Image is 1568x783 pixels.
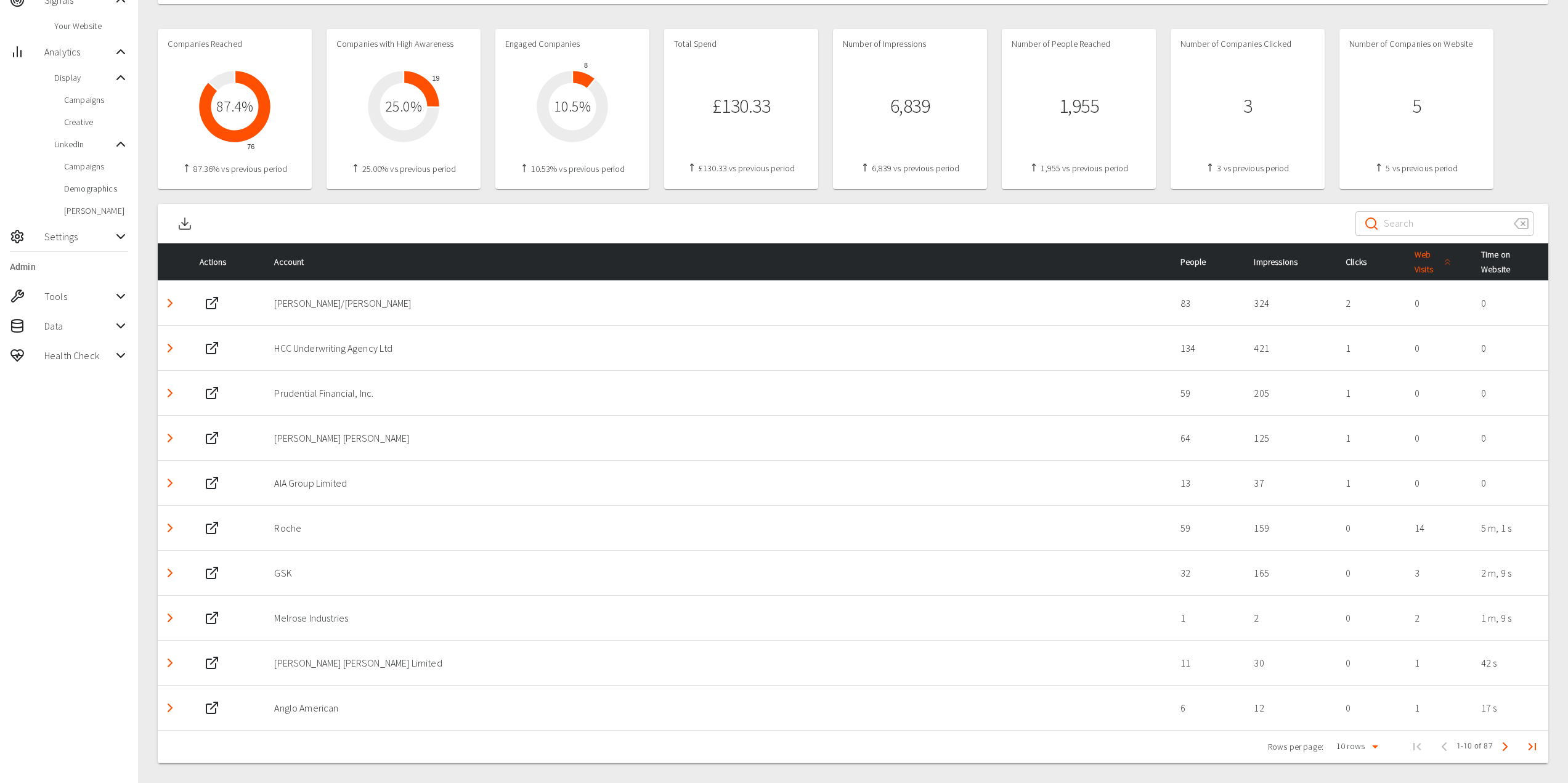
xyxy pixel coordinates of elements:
[1254,386,1326,400] p: 205
[1254,254,1317,269] span: Impressions
[200,606,224,630] button: Web Site
[1180,431,1235,445] p: 64
[168,164,302,175] h4: 87.36% vs previous period
[1346,296,1395,310] p: 2
[1346,566,1395,580] p: 0
[1415,431,1461,445] p: 0
[843,163,977,174] h4: 6,839 vs previous period
[200,561,224,585] button: Web Site
[674,39,808,50] h4: Total Spend
[158,696,182,720] button: Detail panel visibility toggle
[1456,740,1493,753] span: 1-10 of 87
[1333,740,1368,752] div: 10 rows
[200,336,224,360] button: Web Site
[1349,39,1484,50] h4: Number of Companies on Website
[1415,247,1455,277] span: Web Visits
[1254,341,1326,355] p: 421
[584,62,588,69] tspan: 8
[890,95,930,118] h1: 6,839
[1180,254,1226,269] span: People
[44,348,113,363] span: Health Check
[336,164,471,175] h4: 25.00% vs previous period
[274,431,1160,445] p: [PERSON_NAME] [PERSON_NAME]
[64,116,128,128] span: Creative
[1402,732,1432,761] span: First Page
[1384,206,1504,241] input: Search
[1180,341,1235,355] p: 134
[158,471,182,495] button: Detail panel visibility toggle
[247,144,254,151] tspan: 76
[1415,296,1461,310] p: 0
[1364,216,1379,231] svg: Search
[1481,611,1538,625] p: 1 m, 9 s
[1481,566,1538,580] p: 2 m, 9 s
[274,254,1160,269] div: Account
[1481,431,1538,445] p: 0
[1481,247,1538,277] div: Time on Website
[1254,296,1326,310] p: 324
[54,20,128,32] span: Your Website
[1180,611,1235,625] p: 1
[1180,521,1235,535] p: 59
[1180,254,1235,269] div: People
[505,39,640,50] h4: Engaged Companies
[64,182,128,195] span: Demographics
[274,611,1160,625] p: Melrose Industries
[158,381,182,405] button: Detail panel visibility toggle
[1517,732,1547,761] span: Last Page
[1346,521,1395,535] p: 0
[200,471,224,495] button: Web Site
[200,696,224,720] button: Web Site
[158,336,182,360] button: Detail panel visibility toggle
[1346,254,1395,269] div: Clicks
[1415,521,1461,535] p: 14
[200,381,224,405] button: Web Site
[274,521,1160,535] p: Roche
[168,39,302,50] h4: Companies Reached
[44,289,113,304] span: Tools
[1180,566,1235,580] p: 32
[1012,39,1146,50] h4: Number of People Reached
[1481,521,1538,535] p: 5 m, 1 s
[44,318,113,333] span: Data
[1180,700,1235,715] p: 6
[274,476,1160,490] p: AIA Group Limited
[1415,341,1461,355] p: 0
[1349,163,1484,174] h4: 5 vs previous period
[1493,734,1517,759] span: Next Page
[274,566,1160,580] p: GSK
[200,291,224,315] button: Web Site
[1415,700,1461,715] p: 1
[1254,431,1326,445] p: 125
[843,39,977,50] h4: Number of Impressions
[1481,247,1533,277] span: Time on Website
[1412,95,1421,118] h1: 5
[1254,566,1326,580] p: 165
[64,205,128,217] span: [PERSON_NAME]
[1254,521,1326,535] p: 159
[1254,611,1326,625] p: 2
[1180,476,1235,490] p: 13
[674,163,808,174] h4: £130.33 vs previous period
[505,164,640,175] h4: 10.53% vs previous period
[1346,655,1395,670] p: 0
[1415,476,1461,490] p: 0
[554,98,591,116] h2: 10.5 %
[158,516,182,540] button: Detail panel visibility toggle
[1346,386,1395,400] p: 1
[1481,476,1538,490] p: 0
[1481,700,1538,715] p: 17 s
[54,138,113,150] span: LinkedIn
[44,44,113,59] span: Analytics
[1059,95,1099,118] h1: 1,955
[200,516,224,540] button: Web Site
[1180,39,1315,50] h4: Number of Companies Clicked
[1415,247,1461,277] div: Web Visits
[1346,341,1395,355] p: 1
[1180,386,1235,400] p: 59
[1346,476,1395,490] p: 1
[1254,254,1326,269] div: Impressions
[158,561,182,585] button: Detail panel visibility toggle
[1346,700,1395,715] p: 0
[1180,163,1315,174] h4: 3 vs previous period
